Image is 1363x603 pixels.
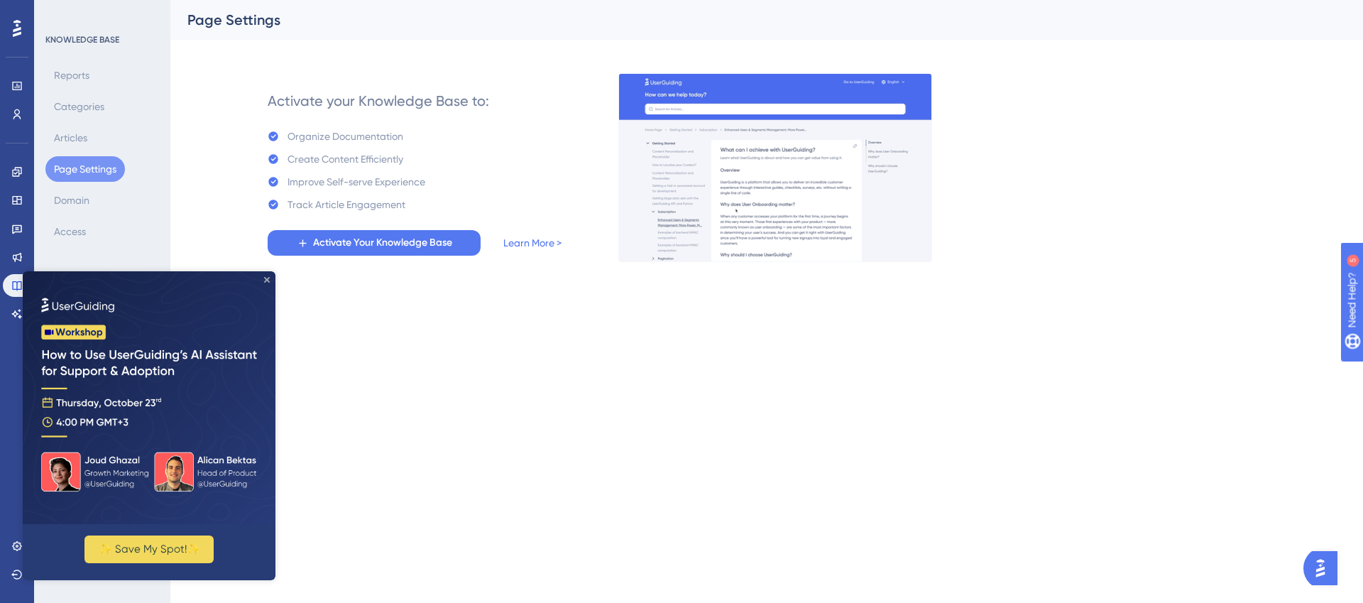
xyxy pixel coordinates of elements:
button: ✨ Save My Spot!✨ [62,264,191,292]
iframe: UserGuiding AI Assistant Launcher [1303,547,1346,590]
div: Improve Self-serve Experience [288,173,425,190]
button: Articles [45,125,96,151]
button: Domain [45,188,98,213]
img: a27db7f7ef9877a438c7956077c236be.gif [618,73,932,262]
button: Page Settings [45,156,125,182]
div: KNOWLEDGE BASE [45,34,119,45]
div: 5 [99,7,103,18]
button: Reports [45,63,98,88]
div: Close Preview [241,6,247,11]
div: Create Content Efficiently [288,151,403,168]
div: Page Settings [187,10,1310,30]
span: Activate Your Knowledge Base [313,234,452,251]
a: Learn More > [503,234,562,251]
div: Organize Documentation [288,128,403,145]
button: Access [45,219,94,244]
div: Activate your Knowledge Base to: [268,91,489,111]
button: Activate Your Knowledge Base [268,230,481,256]
div: Track Article Engagement [288,196,405,213]
span: Need Help? [33,4,89,21]
button: Categories [45,94,113,119]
